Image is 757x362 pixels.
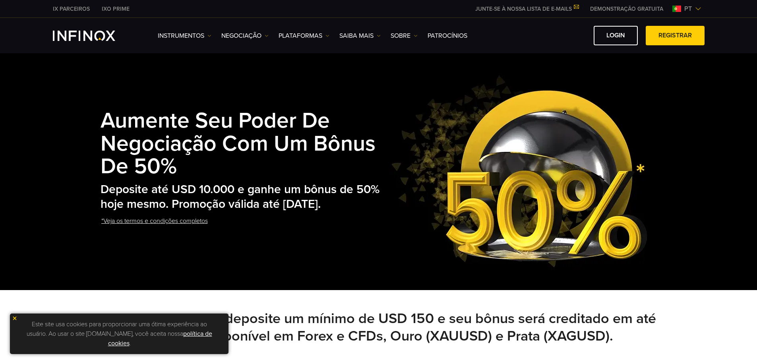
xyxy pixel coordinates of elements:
[428,31,467,41] a: Patrocínios
[53,31,134,41] a: INFINOX Logo
[12,316,17,321] img: yellow close icon
[339,31,381,41] a: Saiba mais
[14,317,225,350] p: Este site usa cookies para proporcionar uma ótima experiência ao usuário. Ao usar o site [DOMAIN_...
[101,108,376,180] strong: Aumente seu poder de negociação com um bônus de 50%
[469,6,584,12] a: JUNTE-SE À NOSSA LISTA DE E-MAILS
[221,31,269,41] a: NEGOCIAÇÃO
[158,31,211,41] a: Instrumentos
[646,26,705,45] a: Registrar
[101,211,209,231] a: *Veja os termos e condições completos
[96,5,136,13] a: INFINOX
[681,4,695,14] span: pt
[101,310,657,345] h2: Cadastre-se agora, deposite um mínimo de USD 150 e seu bônus será creditado em até 1 dia útil. Di...
[101,182,383,211] h2: Deposite até USD 10.000 e ganhe um bônus de 50% hoje mesmo. Promoção válida até [DATE].
[594,26,638,45] a: Login
[279,31,329,41] a: PLATAFORMAS
[584,5,669,13] a: INFINOX MENU
[47,5,96,13] a: INFINOX
[391,31,418,41] a: SOBRE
